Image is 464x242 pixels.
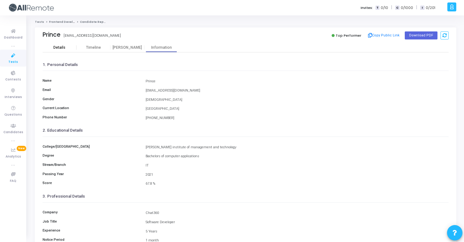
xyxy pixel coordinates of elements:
span: Candidate Report [80,20,108,24]
span: Questions [4,112,22,117]
h6: Experience [39,228,143,232]
h6: Company [39,210,143,214]
span: Analytics [6,154,21,159]
div: [DEMOGRAPHIC_DATA] [143,97,452,103]
a: Tests [35,20,44,24]
div: [GEOGRAPHIC_DATA] [143,106,452,112]
img: logo [8,2,54,14]
span: T [375,6,379,10]
span: C [395,6,399,10]
a: Frontend Developer (L4) [49,20,87,24]
label: Invites: [361,5,373,10]
h6: Notice Period [39,238,143,242]
span: 0/1000 [401,5,413,10]
span: FAQ [10,178,16,184]
h6: College/[GEOGRAPHIC_DATA] [39,145,143,149]
span: New [17,146,26,151]
h3: 3. Professional Details [43,194,449,199]
span: 0/10 [381,5,388,10]
div: IT [143,163,452,168]
span: Dashboard [4,35,23,40]
h6: Degree [39,154,143,158]
span: Tests [8,59,18,65]
span: 0/201 [426,5,435,10]
div: Software Developer [143,220,452,225]
h6: Phone Number [39,115,143,119]
div: 2021 [143,172,452,178]
h6: Name [39,79,143,83]
div: Prince [143,79,452,84]
div: Details [53,45,65,50]
h3: 1. Personal Details [43,62,449,67]
div: Timeline [86,45,101,50]
div: Prince [43,31,60,38]
button: Copy Public Link [366,31,402,40]
div: [PERSON_NAME] institute of management and technology [143,145,452,150]
div: Chat360 [143,211,452,216]
div: [PERSON_NAME] [110,45,144,50]
span: Contests [5,77,21,82]
div: [EMAIL_ADDRESS][DOMAIN_NAME] [64,33,121,38]
span: Candidates [3,130,23,135]
span: Top Performer [336,33,361,38]
h6: Current Location [39,106,143,110]
h6: Passing Year [39,172,143,176]
div: [EMAIL_ADDRESS][DOMAIN_NAME] [143,88,452,93]
div: 67.8 % [143,181,452,187]
button: Download PDF [405,31,437,39]
h6: Email [39,88,143,92]
nav: breadcrumb [35,20,456,24]
h6: Job Title [39,219,143,224]
div: [PHONE_NUMBER] [143,116,452,121]
h3: 2. Educational Details [43,128,449,133]
h6: Gender [39,97,143,101]
span: Interviews [5,95,22,100]
div: 5 Years [143,229,452,234]
div: Bachelors of computer applications [143,154,452,159]
h6: Stream/Branch [39,163,143,167]
h6: Score [39,181,143,185]
div: Information [144,45,178,50]
span: I [420,6,424,10]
